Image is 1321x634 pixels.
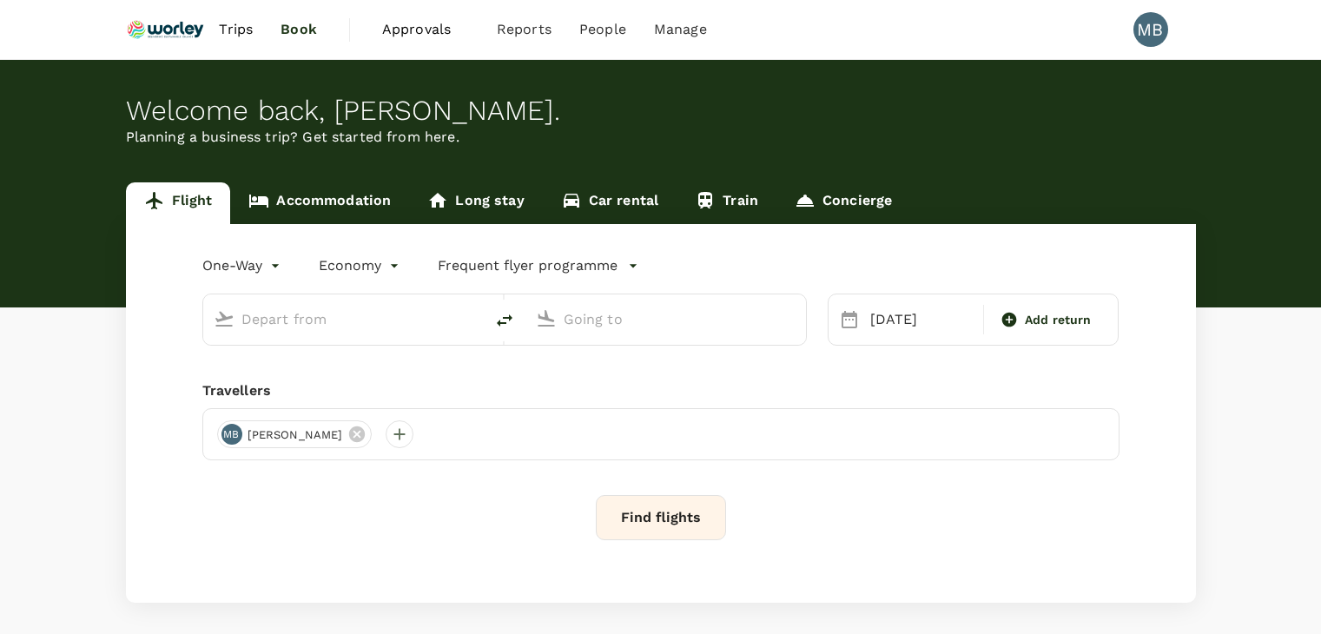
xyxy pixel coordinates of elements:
button: delete [484,300,525,341]
div: Welcome back , [PERSON_NAME] . [126,95,1196,127]
p: Planning a business trip? Get started from here. [126,127,1196,148]
button: Find flights [596,495,726,540]
a: Flight [126,182,231,224]
a: Accommodation [230,182,409,224]
div: Travellers [202,380,1120,401]
div: One-Way [202,252,284,280]
input: Depart from [241,306,447,333]
div: [DATE] [863,302,980,337]
a: Car rental [543,182,677,224]
div: MB [221,424,242,445]
button: Open [472,317,475,320]
div: MB[PERSON_NAME] [217,420,373,448]
span: Add return [1025,311,1092,329]
a: Concierge [776,182,910,224]
span: Reports [497,19,552,40]
button: Frequent flyer programme [438,255,638,276]
span: [PERSON_NAME] [237,426,353,444]
a: Train [677,182,776,224]
div: Economy [319,252,403,280]
span: People [579,19,626,40]
a: Long stay [409,182,542,224]
span: Manage [654,19,707,40]
img: Ranhill Worley Sdn Bhd [126,10,206,49]
p: Frequent flyer programme [438,255,618,276]
span: Book [281,19,317,40]
button: Open [794,317,797,320]
span: Trips [219,19,253,40]
span: Approvals [382,19,469,40]
div: MB [1133,12,1168,47]
input: Going to [564,306,769,333]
